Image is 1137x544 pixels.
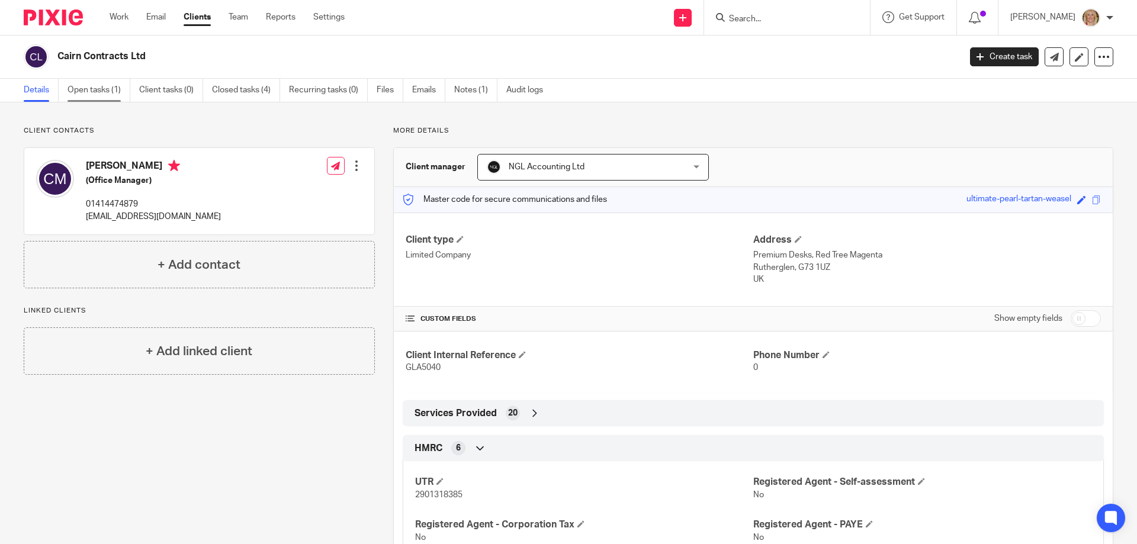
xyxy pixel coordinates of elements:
h4: CUSTOM FIELDS [406,314,753,324]
a: Client tasks (0) [139,79,203,102]
a: Open tasks (1) [68,79,130,102]
h4: Registered Agent - PAYE [753,519,1091,531]
p: Master code for secure communications and files [403,194,607,205]
img: JW%20photo.JPG [1081,8,1100,27]
a: Recurring tasks (0) [289,79,368,102]
a: Files [377,79,403,102]
h4: Registered Agent - Self-assessment [753,476,1091,488]
p: [EMAIL_ADDRESS][DOMAIN_NAME] [86,211,221,223]
img: NGL%20Logo%20Social%20Circle%20JPG.jpg [487,160,501,174]
p: Premium Desks, Red Tree Magenta [753,249,1101,261]
a: Emails [412,79,445,102]
h4: Phone Number [753,349,1101,362]
h4: Address [753,234,1101,246]
span: HMRC [415,442,442,455]
p: [PERSON_NAME] [1010,11,1075,23]
a: Team [229,11,248,23]
h3: Client manager [406,161,465,173]
h4: Client Internal Reference [406,349,753,362]
img: svg%3E [24,44,49,69]
span: No [753,491,764,499]
h4: UTR [415,476,753,488]
h5: (Office Manager) [86,175,221,186]
span: 6 [456,442,461,454]
a: Clients [184,11,211,23]
span: Services Provided [415,407,497,420]
label: Show empty fields [994,313,1062,324]
a: Details [24,79,59,102]
p: 01414474879 [86,198,221,210]
span: 20 [508,407,518,419]
p: Limited Company [406,249,753,261]
i: Primary [168,160,180,172]
a: Closed tasks (4) [212,79,280,102]
h2: Cairn Contracts Ltd [57,50,773,63]
span: No [753,533,764,542]
p: Linked clients [24,306,375,316]
span: No [415,533,426,542]
input: Search [728,14,834,25]
p: Rutherglen, G73 1UZ [753,262,1101,273]
p: Client contacts [24,126,375,136]
a: Reports [266,11,296,23]
img: Pixie [24,9,83,25]
img: svg%3E [36,160,74,198]
span: NGL Accounting Ltd [509,163,584,171]
h4: Client type [406,234,753,246]
a: Work [110,11,129,23]
h4: [PERSON_NAME] [86,160,221,175]
h4: + Add linked client [146,342,252,360]
h4: Registered Agent - Corporation Tax [415,519,753,531]
a: Audit logs [506,79,552,102]
a: Settings [313,11,345,23]
p: More details [393,126,1113,136]
a: Email [146,11,166,23]
span: GLA5040 [406,363,441,372]
a: Notes (1) [454,79,497,102]
div: ultimate-pearl-tartan-weasel [966,193,1071,207]
span: Get Support [899,13,945,21]
span: 0 [753,363,758,372]
span: 2901318385 [415,491,462,499]
h4: + Add contact [158,256,240,274]
a: Create task [970,47,1039,66]
p: UK [753,273,1101,285]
